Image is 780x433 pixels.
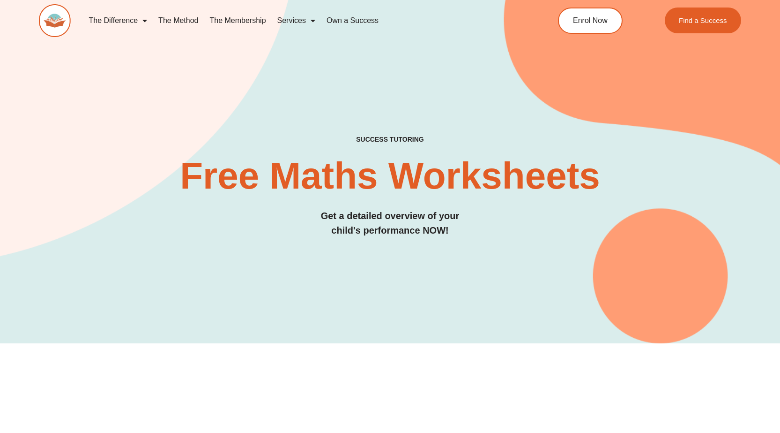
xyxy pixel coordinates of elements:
[558,8,623,34] a: Enrol Now
[679,17,727,24] span: Find a Success
[39,157,741,195] h2: Free Maths Worksheets​
[39,209,741,238] h3: Get a detailed overview of your child's performance NOW!
[204,10,272,31] a: The Membership
[83,10,153,31] a: The Difference
[83,10,518,31] nav: Menu
[39,136,741,144] h4: SUCCESS TUTORING​
[665,8,741,33] a: Find a Success
[272,10,321,31] a: Services
[153,10,204,31] a: The Method
[573,17,608,24] span: Enrol Now
[321,10,384,31] a: Own a Success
